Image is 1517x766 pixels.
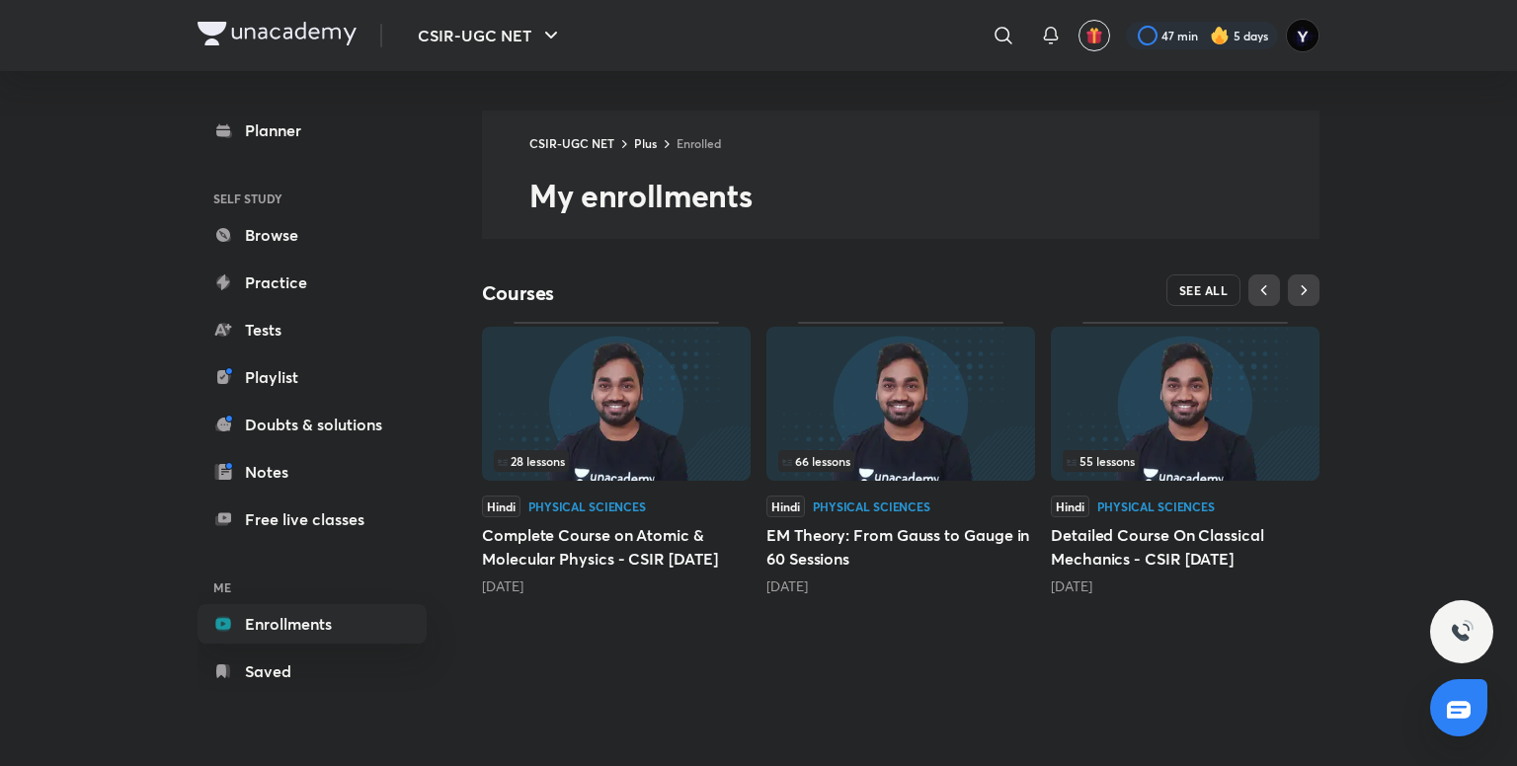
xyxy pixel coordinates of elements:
img: Thumbnail [482,327,751,481]
h5: Complete Course on Atomic & Molecular Physics - CSIR [DATE] [482,523,751,571]
a: Enrollments [198,604,427,644]
div: left [494,450,739,472]
div: 2 months ago [766,576,1035,596]
div: Physical Sciences [528,500,646,512]
h6: SELF STUDY [198,182,427,215]
div: 1 month ago [482,576,751,596]
img: avatar [1085,27,1103,44]
span: 55 lessons [1067,455,1135,467]
span: 28 lessons [498,455,565,467]
span: 66 lessons [782,455,850,467]
div: Physical Sciences [1097,500,1215,512]
div: infocontainer [494,450,739,472]
span: Hindi [1051,496,1089,517]
img: Company Logo [198,22,357,45]
a: Notes [198,452,427,492]
button: SEE ALL [1166,274,1241,306]
div: EM Theory: From Gauss to Gauge in 60 Sessions [766,322,1035,596]
a: Company Logo [198,22,357,50]
a: Free live classes [198,499,427,539]
a: Browse [198,215,427,255]
button: CSIR-UGC NET [406,16,575,55]
h5: Detailed Course On Classical Mechanics - CSIR [DATE] [1051,523,1319,571]
div: Complete Course on Atomic & Molecular Physics - CSIR Dec 2025 [482,322,751,596]
div: infosection [778,450,1023,472]
div: left [778,450,1023,472]
img: Yedhukrishna Nambiar [1286,19,1319,52]
div: infocontainer [1063,450,1308,472]
div: Physical Sciences [813,500,930,512]
h6: ME [198,571,427,604]
span: Hindi [766,496,805,517]
a: Tests [198,310,427,349]
a: Doubts & solutions [198,405,427,444]
img: streak [1210,26,1230,45]
div: 3 months ago [1051,576,1319,596]
a: Planner [198,111,427,150]
a: CSIR-UGC NET [529,135,614,151]
img: Thumbnail [766,327,1035,481]
h2: My enrollments [529,176,1319,215]
div: left [1063,450,1308,472]
a: Enrolled [677,135,721,151]
div: Detailed Course On Classical Mechanics - CSIR June 2025 [1051,322,1319,596]
span: SEE ALL [1179,283,1229,297]
div: infosection [1063,450,1308,472]
span: Hindi [482,496,520,517]
div: infocontainer [778,450,1023,472]
img: Thumbnail [1051,327,1319,481]
button: avatar [1078,20,1110,51]
h4: Courses [482,280,901,306]
a: Playlist [198,357,427,397]
a: Saved [198,651,427,691]
a: Plus [634,135,657,151]
h5: EM Theory: From Gauss to Gauge in 60 Sessions [766,523,1035,571]
img: ttu [1450,620,1474,644]
div: infosection [494,450,739,472]
a: Practice [198,263,427,302]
